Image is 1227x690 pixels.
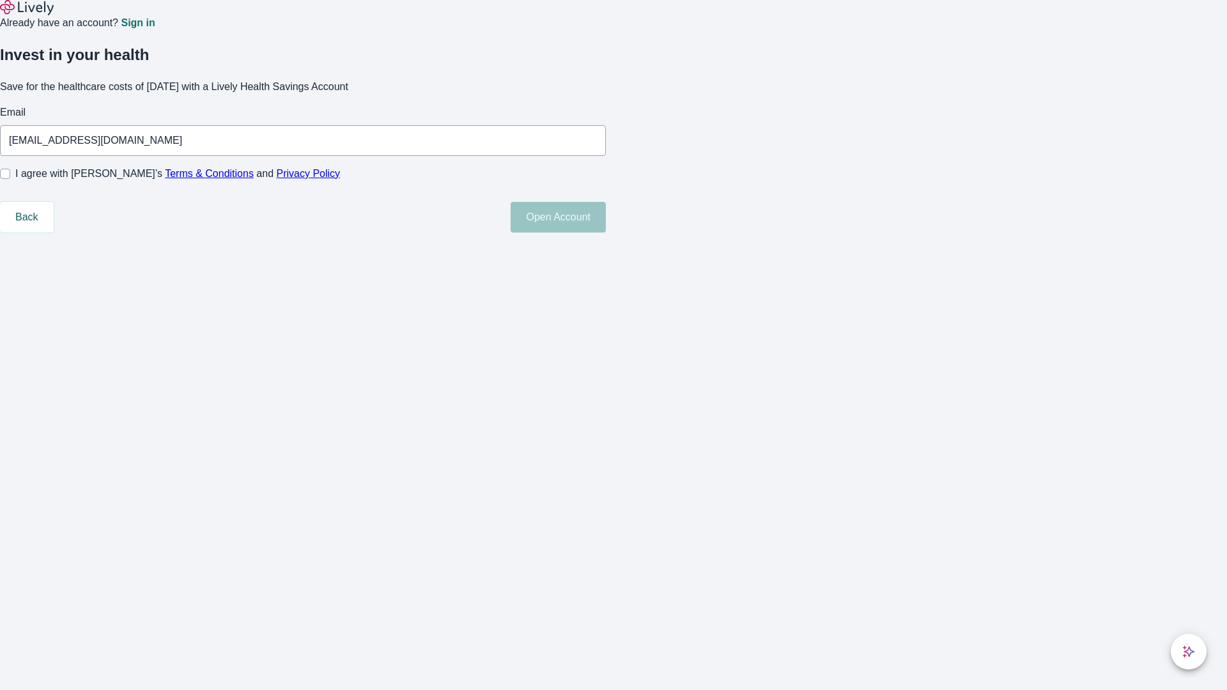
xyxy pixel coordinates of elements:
a: Sign in [121,18,155,28]
a: Privacy Policy [277,168,341,179]
svg: Lively AI Assistant [1182,645,1195,658]
span: I agree with [PERSON_NAME]’s and [15,166,340,181]
a: Terms & Conditions [165,168,254,179]
button: chat [1171,634,1207,670]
